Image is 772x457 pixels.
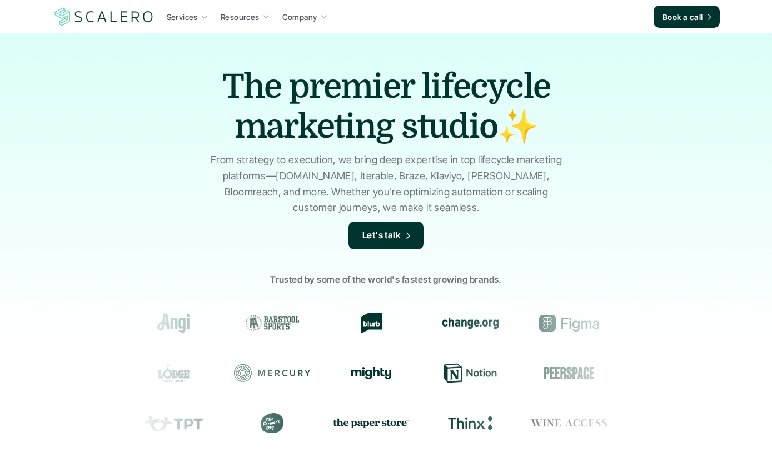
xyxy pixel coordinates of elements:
[282,11,317,23] p: Company
[167,11,198,23] p: Services
[221,11,260,23] p: Resources
[53,7,155,27] a: Scalero company logotype
[654,6,720,28] a: Book a call
[206,152,567,216] p: From strategy to execution, we bring deep expertise in top lifecycle marketing platforms—[DOMAIN_...
[192,67,581,147] h1: The premier lifecycle marketing studio✨
[53,6,155,27] img: Scalero company logotype
[663,11,703,23] p: Book a call
[348,222,424,249] a: Let's talk
[362,228,401,243] p: Let's talk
